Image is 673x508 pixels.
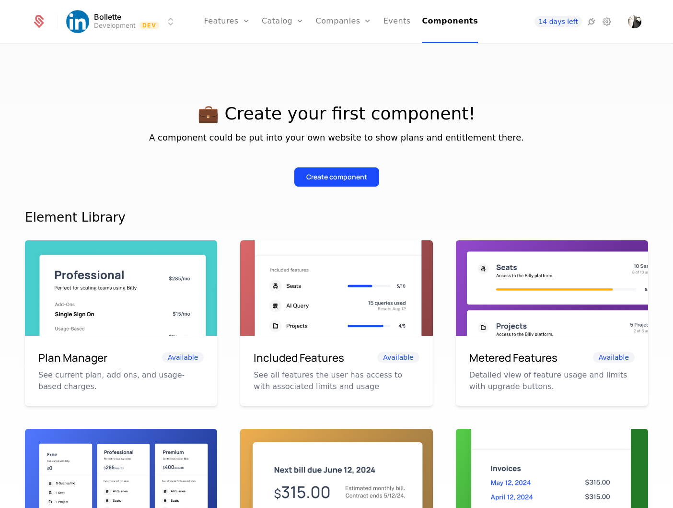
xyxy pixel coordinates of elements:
div: Element Library [25,210,648,225]
span: Available [377,352,419,363]
p: Detailed view of feature usage and limits with upgrade buttons. [469,369,635,392]
p: See current plan, add ons, and usage-based charges. [38,369,204,392]
p: 💼 Create your first component! [25,104,648,123]
span: Bollette [94,13,121,21]
h6: Plan Manager [38,350,107,366]
p: A component could be put into your own website to show plans and entitlement there. [25,131,648,144]
a: 14 days left [534,16,581,27]
div: Development [94,21,136,30]
a: Settings [601,16,613,27]
div: Create component [306,172,367,182]
span: Available [593,352,635,363]
a: Integrations [586,16,597,27]
span: Dev [139,22,159,29]
p: See all features the user has access to with associated limits and usage [254,369,419,392]
h6: Metered Features [469,350,557,366]
img: Andrea [628,15,641,28]
span: Available [162,352,204,363]
img: Bollette [66,10,89,33]
button: Create component [294,167,379,187]
button: Open user button [628,15,641,28]
h6: Included Features [254,350,344,366]
button: Select environment [69,11,176,32]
